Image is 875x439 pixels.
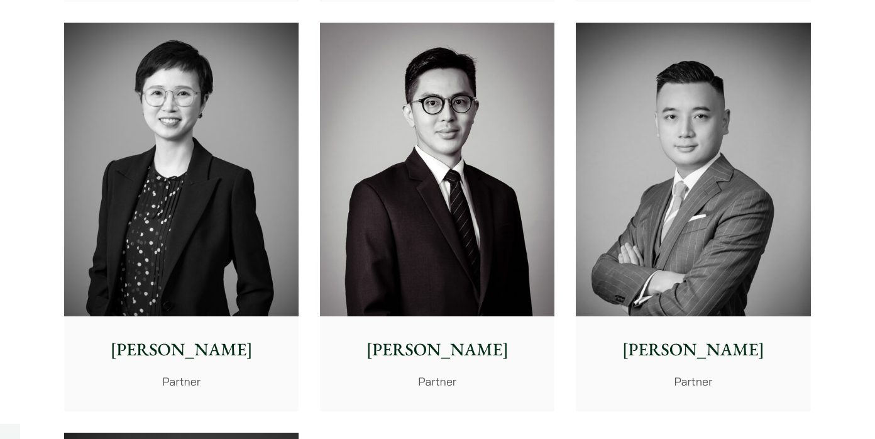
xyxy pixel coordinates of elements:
[74,336,289,363] p: [PERSON_NAME]
[64,23,299,411] a: [PERSON_NAME] Partner
[576,23,810,411] a: [PERSON_NAME] Partner
[330,373,544,390] p: Partner
[320,23,554,411] a: [PERSON_NAME] Partner
[586,373,800,390] p: Partner
[74,373,289,390] p: Partner
[330,336,544,363] p: [PERSON_NAME]
[586,336,800,363] p: [PERSON_NAME]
